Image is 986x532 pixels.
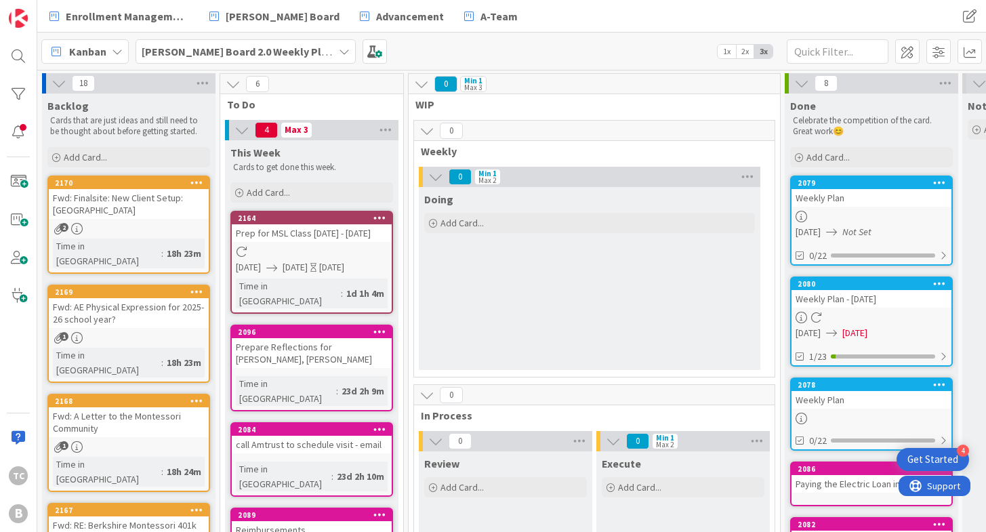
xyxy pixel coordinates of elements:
[230,146,281,159] span: This Week
[66,8,189,24] span: Enrollment Management
[352,4,452,28] a: Advancement
[41,4,197,28] a: Enrollment Management
[49,177,209,219] div: 2170Fwd: Finalsite: New Client Setup: [GEOGRAPHIC_DATA]
[478,177,496,184] div: Max 2
[28,2,62,18] span: Support
[232,509,392,521] div: 2089
[809,249,827,263] span: 0/22
[424,192,453,206] span: Doing
[792,475,951,493] div: Paying the Electric Loan in full?
[907,453,958,466] div: Get Started
[790,377,953,451] a: 2078Weekly Plan0/22
[792,278,951,290] div: 2080
[480,8,518,24] span: A-Team
[60,332,68,341] span: 1
[236,376,336,406] div: Time in [GEOGRAPHIC_DATA]
[49,395,209,437] div: 2168Fwd: A Letter to the Montessori Community
[49,286,209,298] div: 2169
[47,394,210,492] a: 2168Fwd: A Letter to the Montessori CommunityTime in [GEOGRAPHIC_DATA]:18h 24m
[49,504,209,516] div: 2167
[842,326,867,340] span: [DATE]
[232,326,392,368] div: 2096Prepare Reflections for [PERSON_NAME], [PERSON_NAME]
[787,39,888,64] input: Quick Filter...
[161,246,163,261] span: :
[53,239,161,268] div: Time in [GEOGRAPHIC_DATA]
[602,457,641,470] span: Execute
[440,217,484,229] span: Add Card...
[343,286,388,301] div: 1d 1h 4m
[415,98,763,111] span: WIP
[49,286,209,328] div: 2169Fwd: AE Physical Expression for 2025-26 school year?
[9,466,28,485] div: TC
[53,348,161,377] div: Time in [GEOGRAPHIC_DATA]
[49,177,209,189] div: 2170
[72,75,95,91] span: 18
[9,9,28,28] img: Visit kanbanzone.com
[47,176,210,274] a: 2170Fwd: Finalsite: New Client Setup: [GEOGRAPHIC_DATA]Time in [GEOGRAPHIC_DATA]:18h 23m
[809,434,827,448] span: 0/22
[798,178,951,188] div: 2079
[232,338,392,368] div: Prepare Reflections for [PERSON_NAME], [PERSON_NAME]
[792,391,951,409] div: Weekly Plan
[233,162,390,173] p: Cards to get done this week.
[798,520,951,529] div: 2082
[478,170,497,177] div: Min 1
[69,43,106,60] span: Kanban
[60,441,68,450] span: 1
[230,325,393,411] a: 2096Prepare Reflections for [PERSON_NAME], [PERSON_NAME]Time in [GEOGRAPHIC_DATA]:23d 2h 9m
[793,115,950,138] p: Celebrate the competition of the card. Great work
[47,285,210,383] a: 2169Fwd: AE Physical Expression for 2025-26 school year?Time in [GEOGRAPHIC_DATA]:18h 23m
[440,123,463,139] span: 0
[163,464,205,479] div: 18h 24m
[424,457,459,470] span: Review
[230,211,393,314] a: 2164Prep for MSL Class [DATE] - [DATE][DATE][DATE][DATE]Time in [GEOGRAPHIC_DATA]:1d 1h 4m
[238,213,392,223] div: 2164
[440,481,484,493] span: Add Card...
[792,189,951,207] div: Weekly Plan
[449,433,472,449] span: 0
[247,186,290,199] span: Add Card...
[333,469,388,484] div: 23d 2h 10m
[618,481,661,493] span: Add Card...
[163,246,205,261] div: 18h 23m
[790,462,953,506] a: 2086Paying the Electric Loan in full?
[238,425,392,434] div: 2084
[238,327,392,337] div: 2096
[227,98,386,111] span: To Do
[421,409,758,422] span: In Process
[434,76,457,92] span: 0
[792,379,951,391] div: 2078
[792,518,951,531] div: 2082
[792,177,951,207] div: 2079Weekly Plan
[718,45,736,58] span: 1x
[798,464,951,474] div: 2086
[456,4,526,28] a: A-Team
[464,77,482,84] div: Min 1
[232,212,392,224] div: 2164
[60,223,68,232] span: 2
[897,448,969,471] div: Open Get Started checklist, remaining modules: 4
[230,422,393,497] a: 2084call Amtrust to schedule visit - emailTime in [GEOGRAPHIC_DATA]:23d 2h 10m
[331,469,333,484] span: :
[798,279,951,289] div: 2080
[815,75,838,91] span: 8
[421,144,758,158] span: Weekly
[809,350,827,364] span: 1/23
[376,8,444,24] span: Advancement
[792,177,951,189] div: 2079
[49,395,209,407] div: 2168
[236,260,261,274] span: [DATE]
[50,115,207,138] p: Cards that are just ideas and still need to be thought about before getting started.
[754,45,773,58] span: 3x
[236,462,331,491] div: Time in [GEOGRAPHIC_DATA]
[806,151,850,163] span: Add Card...
[792,463,951,475] div: 2086
[790,277,953,367] a: 2080Weekly Plan - [DATE][DATE][DATE]1/23
[201,4,348,28] a: [PERSON_NAME] Board
[55,506,209,515] div: 2167
[49,189,209,219] div: Fwd: Finalsite: New Client Setup: [GEOGRAPHIC_DATA]
[440,387,463,403] span: 0
[255,122,278,138] span: 4
[798,380,951,390] div: 2078
[833,125,844,137] span: 😊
